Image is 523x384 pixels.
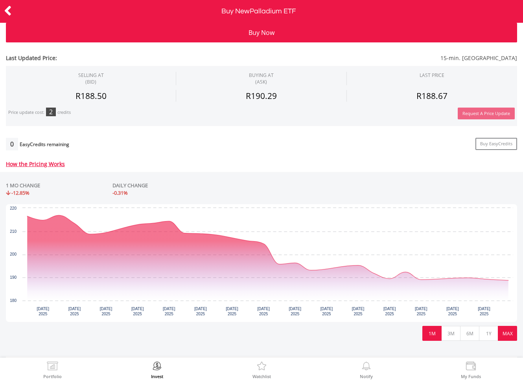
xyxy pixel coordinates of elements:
[226,307,238,316] text: [DATE] 2025
[246,90,277,101] span: R190.29
[441,326,460,341] button: 3M
[458,108,515,120] button: Request A Price Update
[219,54,517,62] span: 15-min. [GEOGRAPHIC_DATA]
[498,326,517,341] button: MAX
[383,307,396,316] text: [DATE] 2025
[78,72,104,85] div: SELLING AT
[112,182,240,189] div: DAILY CHANGE
[163,307,175,316] text: [DATE] 2025
[249,72,274,85] span: BUYING AT
[420,72,444,79] div: LAST PRICE
[475,138,517,150] a: Buy EasyCredits
[461,362,481,379] a: My Funds
[46,108,56,116] div: 2
[8,110,44,115] div: Price update cost:
[6,23,517,42] button: Buy Now
[460,326,479,341] button: 6M
[10,229,17,234] text: 210
[6,160,65,168] a: How the Pricing Works
[352,307,365,316] text: [DATE] 2025
[100,307,112,316] text: [DATE] 2025
[78,79,104,85] span: (BID)
[10,252,17,256] text: 200
[151,374,163,379] label: Invest
[6,204,517,322] svg: Interactive chart
[6,54,219,62] span: Last Updated Price:
[76,90,107,101] span: R188.50
[10,206,17,210] text: 220
[478,307,490,316] text: [DATE] 2025
[194,307,207,316] text: [DATE] 2025
[257,307,270,316] text: [DATE] 2025
[252,374,271,379] label: Watchlist
[112,189,128,196] span: -0.31%
[131,307,144,316] text: [DATE] 2025
[252,362,271,379] a: Watchlist
[289,307,302,316] text: [DATE] 2025
[415,307,427,316] text: [DATE] 2025
[461,374,481,379] label: My Funds
[37,307,50,316] text: [DATE] 2025
[360,362,373,379] a: Notify
[360,362,372,373] img: View Notifications
[479,326,498,341] button: 1Y
[151,362,163,379] a: Invest
[10,275,17,280] text: 190
[43,374,62,379] label: Portfolio
[57,110,71,115] div: credits
[422,326,442,341] button: 1M
[6,182,40,189] div: 1 MO CHANGE
[416,90,447,101] span: R188.67
[360,374,373,379] label: Notify
[151,362,163,373] img: Invest Now
[465,362,477,373] img: View Funds
[6,204,517,322] div: Chart. Highcharts interactive chart.
[11,189,29,196] span: -12.85%
[46,362,59,373] img: View Portfolio
[6,138,18,150] div: 0
[320,307,333,316] text: [DATE] 2025
[256,362,268,373] img: Watchlist
[10,298,17,303] text: 180
[20,142,69,148] div: EasyCredits remaining
[43,362,62,379] a: Portfolio
[446,307,459,316] text: [DATE] 2025
[68,307,81,316] text: [DATE] 2025
[249,79,274,85] span: (ASK)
